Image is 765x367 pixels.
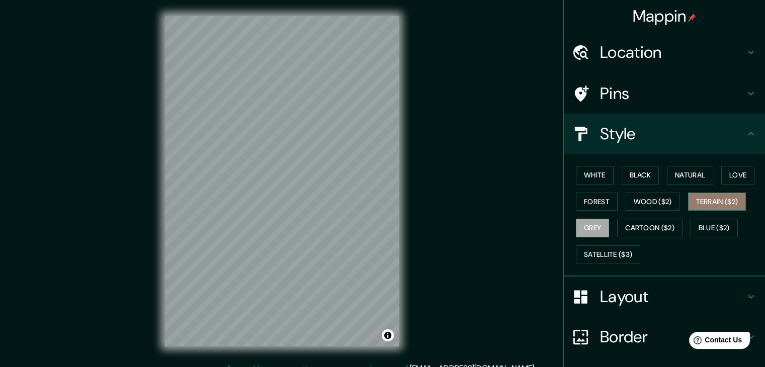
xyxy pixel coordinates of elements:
button: Cartoon ($2) [617,219,683,237]
div: Layout [564,277,765,317]
button: Satellite ($3) [576,245,640,264]
button: Terrain ($2) [688,193,746,211]
button: Love [721,166,754,185]
div: Pins [564,73,765,114]
h4: Pins [600,83,745,104]
h4: Location [600,42,745,62]
button: Black [622,166,659,185]
div: Location [564,32,765,72]
button: White [576,166,614,185]
button: Toggle attribution [382,329,394,341]
button: Blue ($2) [691,219,738,237]
div: Style [564,114,765,154]
iframe: Help widget launcher [675,328,754,356]
h4: Mappin [633,6,697,26]
h4: Style [600,124,745,144]
button: Forest [576,193,618,211]
canvas: Map [165,16,399,346]
button: Wood ($2) [626,193,680,211]
div: Border [564,317,765,357]
h4: Layout [600,287,745,307]
h4: Border [600,327,745,347]
img: pin-icon.png [688,14,696,22]
button: Natural [667,166,713,185]
button: Grey [576,219,609,237]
